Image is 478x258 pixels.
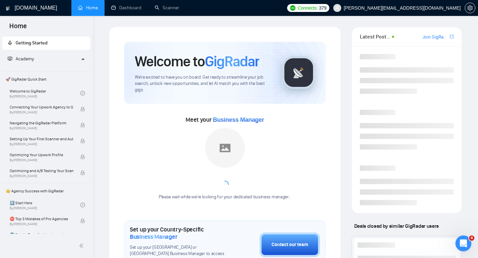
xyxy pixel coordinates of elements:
span: Deals closed by similar GigRadar users [352,220,441,232]
h1: Welcome to [135,52,259,70]
span: check-circle [80,203,85,207]
span: 🌚 Rookie Traps for New Agencies [10,231,73,238]
span: Business Manager [213,116,264,123]
img: placeholder.png [205,128,245,168]
span: GigRadar [205,52,259,70]
span: By [PERSON_NAME] [10,142,73,146]
li: Getting Started [2,36,90,50]
span: export [450,34,454,39]
a: dashboardDashboard [111,5,141,11]
span: Latest Posts from the GigRadar Community [360,32,390,41]
span: fund-projection-screen [8,56,12,61]
span: Setting Up Your First Scanner and Auto-Bidder [10,136,73,142]
span: ⛔ Top 3 Mistakes of Pro Agencies [10,216,73,222]
span: rocket [8,40,12,45]
a: homeHome [78,5,98,11]
span: Getting Started [16,40,47,46]
span: Optimizing and A/B Testing Your Scanner for Better Results [10,167,73,174]
a: export [450,33,454,40]
span: Academy [16,56,34,62]
span: lock [80,155,85,159]
span: 379 [319,4,326,12]
span: By [PERSON_NAME] [10,158,73,162]
span: 🚀 GigRadar Quick Start [3,73,90,86]
span: Business Manager [130,233,177,240]
span: lock [80,139,85,143]
span: Academy [8,56,34,62]
span: lock [80,123,85,127]
span: Connecting Your Upwork Agency to GigRadar [10,104,73,110]
span: lock [80,107,85,111]
button: Contact our team [260,232,320,257]
button: setting [465,3,475,13]
span: lock [80,219,85,223]
span: loading [220,180,230,190]
h1: Set up your Country-Specific [130,226,226,240]
span: user [335,6,340,10]
div: Contact our team [272,241,308,248]
span: By [PERSON_NAME] [10,222,73,226]
span: By [PERSON_NAME] [10,110,73,114]
span: Meet your [186,116,264,123]
span: Home [4,21,32,35]
a: setting [465,5,475,11]
span: double-left [79,242,86,249]
span: 👑 Agency Success with GigRadar [3,184,90,198]
a: searchScanner [155,5,179,11]
span: check-circle [80,91,85,96]
div: Please wait while we're looking for your dedicated business manager... [155,194,295,200]
a: 1️⃣ Start HereBy[PERSON_NAME] [10,198,80,212]
a: Join GigRadar Slack Community [423,33,448,41]
iframe: Intercom live chat [455,235,471,251]
span: Connects: [298,4,318,12]
span: Navigating the GigRadar Platform [10,120,73,126]
span: By [PERSON_NAME] [10,174,73,178]
span: We're excited to have you on board. Get ready to streamline your job search, unlock new opportuni... [135,74,271,93]
img: upwork-logo.png [290,5,295,11]
span: 4 [469,235,474,241]
span: By [PERSON_NAME] [10,126,73,130]
a: Welcome to GigRadarBy[PERSON_NAME] [10,86,80,100]
img: gigradar-logo.png [282,56,315,89]
span: lock [80,170,85,175]
img: logo [6,3,10,14]
span: Optimizing Your Upwork Profile [10,152,73,158]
